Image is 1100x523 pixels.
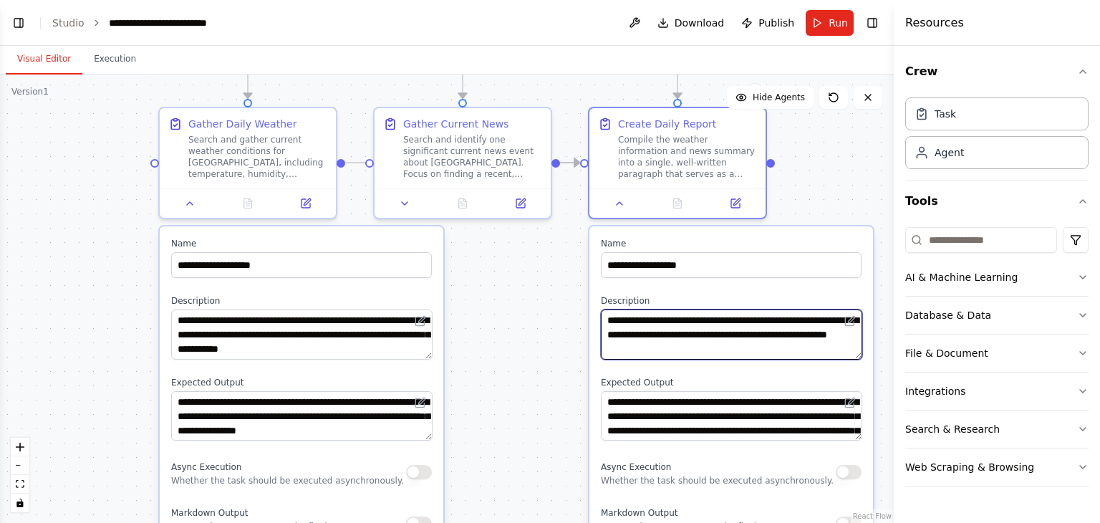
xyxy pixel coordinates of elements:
g: Edge from 5e5245b9-6031-4148-8589-44f64c0f3294 to bf4e004b-cb65-4f16-961d-d51553868e53 [345,155,579,170]
div: Gather Daily Weather [188,117,296,131]
button: No output available [433,195,493,212]
button: AI & Machine Learning [905,259,1089,296]
button: Web Scraping & Browsing [905,448,1089,486]
p: Whether the task should be executed asynchronously. [171,475,404,486]
h4: Resources [905,14,964,32]
span: Run [829,16,848,30]
div: Integrations [905,384,965,398]
button: Crew [905,52,1089,92]
button: Download [652,10,730,36]
button: File & Document [905,335,1089,372]
button: Open in side panel [281,195,330,212]
button: Delete node [746,83,764,102]
label: Name [601,238,862,249]
div: Create Daily ReportCompile the weather information and news summary into a single, well-written p... [588,107,767,219]
span: Async Execution [171,462,241,472]
div: Search and gather current weather conditions for [GEOGRAPHIC_DATA], including temperature, humidi... [188,134,327,180]
button: fit view [11,475,29,494]
p: Whether the task should be executed asynchronously. [601,475,834,486]
div: Agent [935,145,964,160]
button: Integrations [905,373,1089,410]
button: Hide Agents [727,86,814,109]
div: Gather Current News [403,117,508,131]
div: Search & Research [905,422,1000,436]
div: Search and identify one significant current news event about [GEOGRAPHIC_DATA]. Focus on finding ... [403,134,542,180]
button: Run [806,10,854,36]
button: No output available [218,195,279,212]
label: Name [171,238,432,249]
div: Gather Daily WeatherSearch and gather current weather conditions for [GEOGRAPHIC_DATA], including... [158,107,337,219]
button: Open in editor [412,312,429,330]
span: Markdown Output [171,508,248,518]
a: Studio [52,17,85,29]
button: Tools [905,181,1089,221]
div: Version 1 [11,86,49,97]
a: React Flow attribution [853,512,892,520]
div: Gather Current NewsSearch and identify one significant current news event about [GEOGRAPHIC_DATA]... [373,107,552,219]
g: Edge from 87ea7caf-cf6f-4b3d-8154-d1e2f9306370 to bf4e004b-cb65-4f16-961d-d51553868e53 [560,155,579,170]
button: Open in side panel [496,195,545,212]
button: Show left sidebar [9,13,29,33]
label: Expected Output [171,377,432,388]
label: Description [601,295,862,307]
nav: breadcrumb [52,16,249,30]
div: Task [935,107,956,121]
span: Publish [758,16,794,30]
label: Description [171,295,432,307]
div: AI & Machine Learning [905,270,1018,284]
label: Expected Output [601,377,862,388]
button: zoom in [11,438,29,456]
div: React Flow controls [11,438,29,512]
div: Database & Data [905,308,991,322]
div: Web Scraping & Browsing [905,460,1034,474]
span: Hide Agents [753,92,805,103]
button: Publish [735,10,800,36]
div: File & Document [905,346,988,360]
span: Async Execution [601,462,671,472]
button: No output available [647,195,708,212]
button: Visual Editor [6,44,82,75]
button: Search & Research [905,411,1089,448]
button: zoom out [11,456,29,475]
button: Execution [82,44,148,75]
span: Download [675,16,725,30]
button: toggle interactivity [11,494,29,512]
button: Open in editor [841,312,859,330]
div: Compile the weather information and news summary into a single, well-written paragraph that serve... [618,134,757,180]
button: Database & Data [905,297,1089,334]
div: Tools [905,221,1089,498]
div: Crew [905,92,1089,181]
button: Open in side panel [710,195,760,212]
div: Create Daily Report [618,117,716,131]
button: Open in editor [841,394,859,411]
button: Hide right sidebar [862,13,882,33]
span: Markdown Output [601,508,677,518]
button: Open in editor [412,394,429,411]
